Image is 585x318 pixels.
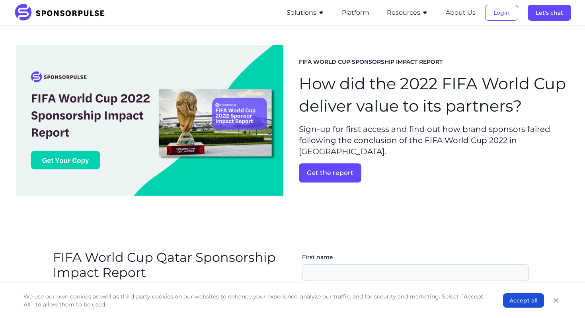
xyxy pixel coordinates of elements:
button: Login [485,5,518,21]
img: FIFA World Cup 2022 Sponsorship Impact Report [16,45,283,196]
button: About Us [446,8,476,18]
button: Let's chat [528,5,571,21]
p: Sign-up for first access and find out how brand sponsors faired following the conclusion of the F... [299,124,566,157]
button: Solutions [287,8,324,18]
button: Get the report [299,163,361,183]
a: Let's chat [528,9,571,16]
a: Platform [342,9,369,16]
button: Close [550,295,562,306]
label: First name [302,253,529,261]
button: Platform [342,8,369,18]
img: SponsorPulse [14,4,111,22]
p: We use our own cookies as well as third-party cookies on our websites to enhance your experience,... [23,292,487,308]
h2: FIFA World Cup Qatar Sponsorship Impact Report [53,250,286,281]
a: About Us [446,9,476,16]
button: Accept all [503,293,544,308]
h1: How did the 2022 FIFA World Cup deliver value to its partners? [299,73,572,117]
span: FIFA WORLD CUP SPONSORSHIP IMPACT REPORT [299,58,443,66]
a: Login [485,9,518,16]
a: Get the report [299,163,572,183]
button: Resources [387,8,428,18]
